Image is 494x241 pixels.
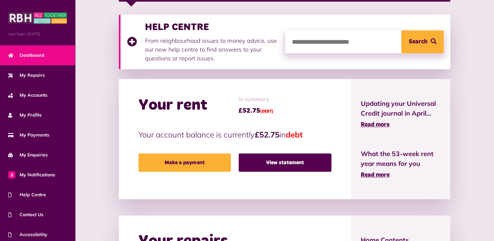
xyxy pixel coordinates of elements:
[361,149,441,169] span: What the 53-week rent year means for you
[361,99,441,129] a: Updating your Universal Credit journal in April... Read more
[238,95,273,104] span: In summary
[138,129,331,140] p: Your account balance is currently in
[409,30,427,53] span: Search
[145,36,279,63] p: From neighbourhood issues to money advice, use our new help centre to find answers to your questi...
[138,96,207,115] h2: Your rent
[8,31,67,37] span: Last login: [DATE]
[8,171,15,178] span: 5
[361,149,441,180] a: What the 53-week rent year means for you Read more
[8,11,67,24] img: MyRBH
[8,231,47,238] span: Accessibility
[8,211,43,218] span: Contact Us
[239,153,331,172] a: View statement
[238,106,273,116] span: £52.75
[8,132,49,138] span: My Payments
[286,130,303,139] span: debt
[8,191,46,198] span: Help Centre
[8,92,47,99] span: My Accounts
[401,30,444,53] button: Search
[361,122,390,128] span: Read more
[8,152,48,158] span: My Enquiries
[8,72,45,79] span: My Repairs
[8,52,44,59] span: Dashboard
[145,21,279,33] h3: HELP CENTRE
[8,112,42,119] span: My Profile
[260,110,273,114] span: (DEBT)
[361,172,390,178] span: Read more
[138,153,231,172] a: Make a payment
[361,99,441,118] span: Updating your Universal Credit journal in April...
[8,171,55,178] span: My Notifications
[255,130,279,139] strong: £52.75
